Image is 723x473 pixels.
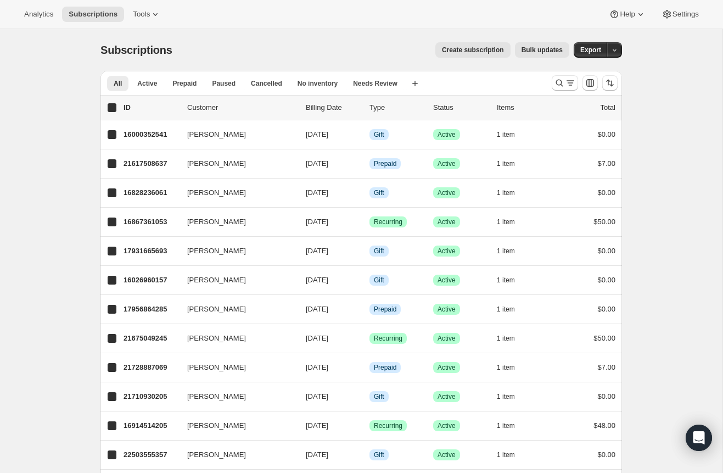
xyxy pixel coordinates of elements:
span: 1 item [497,276,515,285]
span: [DATE] [306,276,328,284]
span: Active [438,159,456,168]
span: Active [137,79,157,88]
span: [DATE] [306,247,328,255]
span: Prepaid [374,363,396,372]
span: Active [438,188,456,197]
span: $0.00 [597,247,615,255]
button: Create new view [406,76,424,91]
span: 1 item [497,450,515,459]
span: Settings [672,10,699,19]
span: $0.00 [597,188,615,197]
button: Subscriptions [62,7,124,22]
span: [PERSON_NAME] [187,304,246,315]
button: Help [602,7,652,22]
span: Active [438,421,456,430]
div: 16914514205[PERSON_NAME][DATE]SuccessRecurringSuccessActive1 item$48.00 [124,418,615,433]
button: 1 item [497,360,527,375]
span: $7.00 [597,363,615,371]
span: 1 item [497,247,515,255]
p: 16914514205 [124,420,178,431]
button: Customize table column order and visibility [582,75,598,91]
span: $50.00 [593,334,615,342]
button: [PERSON_NAME] [181,213,290,231]
button: [PERSON_NAME] [181,242,290,260]
span: Export [580,46,601,54]
button: [PERSON_NAME] [181,301,290,318]
button: [PERSON_NAME] [181,155,290,172]
button: [PERSON_NAME] [181,446,290,464]
div: 22503555357[PERSON_NAME][DATE]InfoGiftSuccessActive1 item$0.00 [124,447,615,463]
button: [PERSON_NAME] [181,330,290,347]
p: Customer [187,102,297,113]
button: Bulk updates [515,42,569,58]
span: $7.00 [597,159,615,168]
p: 16828236061 [124,187,178,198]
button: Search and filter results [552,75,578,91]
span: No inventory [298,79,338,88]
span: Gift [374,247,384,255]
span: 1 item [497,363,515,372]
span: Paused [212,79,236,88]
button: 1 item [497,185,527,201]
p: Total [601,102,615,113]
button: Settings [655,7,705,22]
span: 1 item [497,334,515,343]
span: $0.00 [597,130,615,138]
p: 16867361053 [124,216,178,227]
span: 1 item [497,130,515,139]
span: [DATE] [306,218,328,226]
button: 1 item [497,302,527,317]
span: [DATE] [306,130,328,138]
div: 21728887069[PERSON_NAME][DATE]InfoPrepaidSuccessActive1 item$7.00 [124,360,615,375]
button: 1 item [497,214,527,230]
button: [PERSON_NAME] [181,271,290,289]
span: Active [438,334,456,343]
span: Recurring [374,334,402,343]
span: Active [438,247,456,255]
span: $0.00 [597,305,615,313]
span: 1 item [497,188,515,197]
p: 17956864285 [124,304,178,315]
p: 16026960157 [124,275,178,286]
button: 1 item [497,389,527,404]
span: 1 item [497,392,515,401]
button: [PERSON_NAME] [181,126,290,143]
span: Bulk updates [522,46,563,54]
button: [PERSON_NAME] [181,184,290,202]
span: [PERSON_NAME] [187,449,246,460]
p: 17931665693 [124,246,178,257]
button: 1 item [497,447,527,463]
span: [PERSON_NAME] [187,246,246,257]
p: 22503555357 [124,449,178,460]
button: 1 item [497,418,527,433]
span: [DATE] [306,421,328,430]
span: [PERSON_NAME] [187,333,246,344]
span: Needs Review [353,79,397,88]
div: 16026960157[PERSON_NAME][DATE]InfoGiftSuccessActive1 item$0.00 [124,272,615,288]
span: [PERSON_NAME] [187,129,246,140]
span: [DATE] [306,450,328,459]
span: Help [620,10,635,19]
span: $0.00 [597,392,615,400]
button: 1 item [497,272,527,288]
div: Type [369,102,424,113]
div: 21617508637[PERSON_NAME][DATE]InfoPrepaidSuccessActive1 item$7.00 [124,156,615,171]
span: Prepaid [374,305,396,314]
span: $50.00 [593,218,615,226]
span: Cancelled [251,79,282,88]
div: 17931665693[PERSON_NAME][DATE]InfoGiftSuccessActive1 item$0.00 [124,243,615,259]
button: 1 item [497,127,527,142]
span: Active [438,450,456,459]
span: Active [438,276,456,285]
span: [PERSON_NAME] [187,362,246,373]
button: 1 item [497,243,527,259]
span: Gift [374,188,384,197]
span: Subscriptions [100,44,172,56]
span: Active [438,130,456,139]
p: 21675049245 [124,333,178,344]
div: 16000352541[PERSON_NAME][DATE]InfoGiftSuccessActive1 item$0.00 [124,127,615,142]
span: Create subscription [442,46,504,54]
div: 21675049245[PERSON_NAME][DATE]SuccessRecurringSuccessActive1 item$50.00 [124,331,615,346]
button: Create subscription [435,42,511,58]
span: 1 item [497,421,515,430]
